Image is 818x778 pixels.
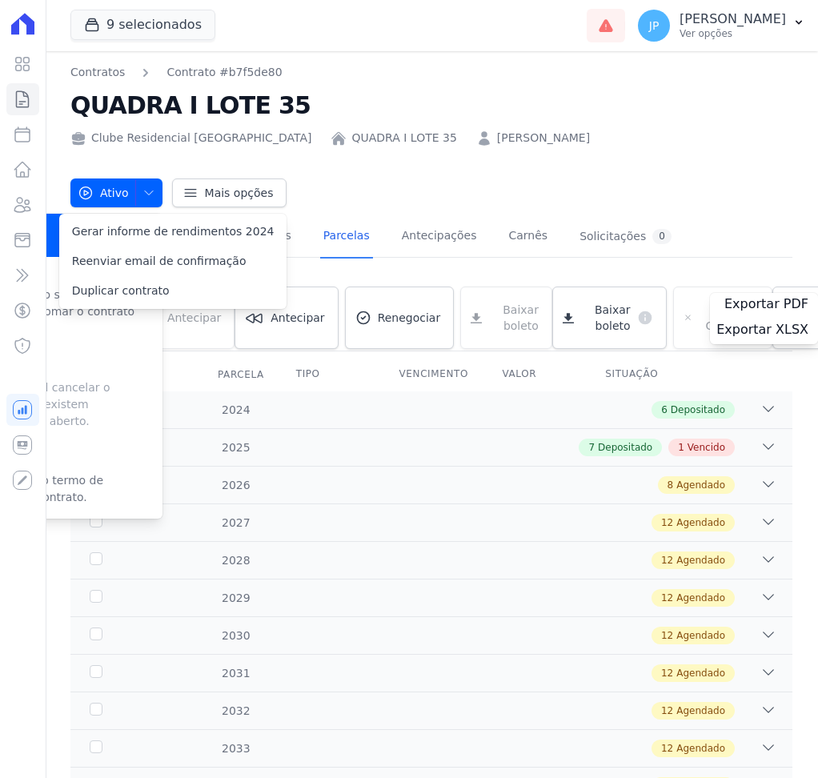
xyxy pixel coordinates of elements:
[676,515,725,530] span: Agendado
[661,628,673,643] span: 12
[70,64,283,81] nav: Breadcrumb
[676,478,725,492] span: Agendado
[320,216,373,259] a: Parcelas
[724,296,808,312] span: Exportar PDF
[661,741,673,756] span: 12
[399,216,480,259] a: Antecipações
[676,666,725,680] span: Agendado
[661,666,673,680] span: 12
[505,216,551,259] a: Carnês
[70,87,792,123] h2: QUADRA I LOTE 35
[716,322,808,338] span: Exportar XLSX
[351,130,456,146] a: QUADRA I LOTE 35
[661,515,673,530] span: 12
[380,358,483,391] th: Vencimento
[345,287,455,349] a: Renegociar
[277,358,380,391] th: Tipo
[661,704,673,718] span: 12
[70,178,162,207] button: Ativo
[587,302,631,334] span: Baixar boleto
[59,276,287,306] a: Duplicar contrato
[649,20,660,31] span: JP
[483,358,586,391] th: Valor
[676,553,725,567] span: Agendado
[678,440,684,455] span: 1
[671,403,725,417] span: Depositado
[552,287,667,349] a: Baixar boleto
[78,178,129,207] span: Ativo
[166,64,282,81] a: Contrato #b7f5de80
[688,440,725,455] span: Vencido
[716,322,812,341] a: Exportar XLSX
[676,628,725,643] span: Agendado
[652,229,672,244] div: 0
[59,217,287,247] a: Gerar informe de rendimentos 2024
[271,310,324,326] span: Antecipar
[724,296,812,315] a: Exportar PDF
[579,229,672,244] div: Solicitações
[680,11,786,27] p: [PERSON_NAME]
[172,178,287,207] a: Mais opções
[235,287,338,349] a: Antecipar
[661,591,673,605] span: 12
[70,64,125,81] a: Contratos
[625,3,818,48] button: JP [PERSON_NAME] Ver opções
[59,247,287,276] a: Reenviar email de confirmação
[598,440,652,455] span: Depositado
[676,704,725,718] span: Agendado
[70,64,792,81] nav: Breadcrumb
[497,130,590,146] a: [PERSON_NAME]
[676,591,725,605] span: Agendado
[576,216,675,259] a: Solicitações0
[378,310,441,326] span: Renegociar
[586,358,689,391] th: Situação
[661,403,668,417] span: 6
[661,553,673,567] span: 12
[198,359,283,391] div: Parcela
[70,130,311,146] div: Clube Residencial [GEOGRAPHIC_DATA]
[588,440,595,455] span: 7
[70,10,215,40] button: 9 selecionados
[668,478,674,492] span: 8
[680,27,786,40] p: Ver opções
[205,185,274,201] span: Mais opções
[676,741,725,756] span: Agendado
